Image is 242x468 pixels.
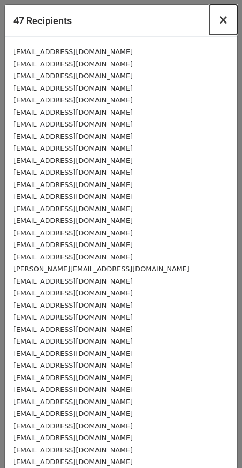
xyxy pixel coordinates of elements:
small: [EMAIL_ADDRESS][DOMAIN_NAME] [13,144,133,152]
small: [EMAIL_ADDRESS][DOMAIN_NAME] [13,325,133,333]
small: [EMAIL_ADDRESS][DOMAIN_NAME] [13,157,133,165]
small: [EMAIL_ADDRESS][DOMAIN_NAME] [13,205,133,213]
small: [EMAIL_ADDRESS][DOMAIN_NAME] [13,72,133,80]
small: [EMAIL_ADDRESS][DOMAIN_NAME] [13,361,133,369]
small: [EMAIL_ADDRESS][DOMAIN_NAME] [13,434,133,442]
small: [EMAIL_ADDRESS][DOMAIN_NAME] [13,374,133,382]
small: [EMAIL_ADDRESS][DOMAIN_NAME] [13,446,133,454]
small: [EMAIL_ADDRESS][DOMAIN_NAME] [13,241,133,249]
small: [EMAIL_ADDRESS][DOMAIN_NAME] [13,217,133,225]
small: [EMAIL_ADDRESS][DOMAIN_NAME] [13,192,133,200]
small: [EMAIL_ADDRESS][DOMAIN_NAME] [13,132,133,140]
small: [EMAIL_ADDRESS][DOMAIN_NAME] [13,60,133,68]
small: [EMAIL_ADDRESS][DOMAIN_NAME] [13,422,133,430]
iframe: Chat Widget [188,417,242,468]
small: [EMAIL_ADDRESS][DOMAIN_NAME] [13,350,133,358]
small: [EMAIL_ADDRESS][DOMAIN_NAME] [13,301,133,309]
small: [EMAIL_ADDRESS][DOMAIN_NAME] [13,96,133,104]
small: [EMAIL_ADDRESS][DOMAIN_NAME] [13,120,133,128]
small: [EMAIL_ADDRESS][DOMAIN_NAME] [13,337,133,345]
small: [EMAIL_ADDRESS][DOMAIN_NAME] [13,84,133,92]
span: × [218,12,229,27]
small: [EMAIL_ADDRESS][DOMAIN_NAME] [13,398,133,406]
h5: 47 Recipients [13,13,72,28]
small: [EMAIL_ADDRESS][DOMAIN_NAME] [13,410,133,418]
button: Close [209,5,237,35]
small: [EMAIL_ADDRESS][DOMAIN_NAME] [13,253,133,261]
small: [EMAIL_ADDRESS][DOMAIN_NAME] [13,277,133,285]
small: [EMAIL_ADDRESS][DOMAIN_NAME] [13,168,133,176]
small: [EMAIL_ADDRESS][DOMAIN_NAME] [13,385,133,393]
small: [EMAIL_ADDRESS][DOMAIN_NAME] [13,181,133,189]
small: [EMAIL_ADDRESS][DOMAIN_NAME] [13,289,133,297]
small: [EMAIL_ADDRESS][DOMAIN_NAME] [13,313,133,321]
small: [EMAIL_ADDRESS][DOMAIN_NAME] [13,48,133,56]
small: [EMAIL_ADDRESS][DOMAIN_NAME] [13,458,133,466]
small: [EMAIL_ADDRESS][DOMAIN_NAME] [13,108,133,116]
small: [PERSON_NAME][EMAIL_ADDRESS][DOMAIN_NAME] [13,265,190,273]
small: [EMAIL_ADDRESS][DOMAIN_NAME] [13,229,133,237]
